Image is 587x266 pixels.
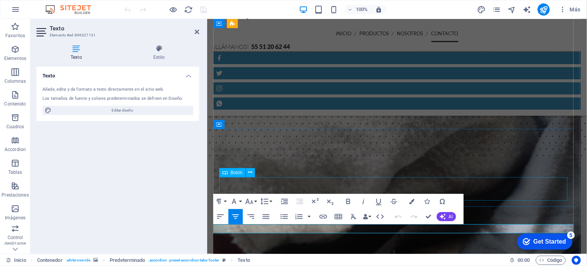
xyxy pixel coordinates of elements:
[36,45,119,61] h4: Texto
[518,256,530,265] span: 00 00
[277,194,292,209] button: Increase Indent
[37,256,63,265] span: Haz clic para seleccionar y doble clic para editar
[228,209,243,224] button: Align Center
[437,212,456,221] button: AI
[522,5,532,14] button: text_generator
[5,215,25,221] p: Imágenes
[259,194,273,209] button: Line Height
[346,209,361,224] button: Clear Formatting
[231,170,242,175] span: Botón
[492,5,501,14] button: pages
[2,192,28,198] p: Prestaciones
[559,6,581,13] span: Más
[420,194,434,209] button: Icons
[66,256,90,265] span: . white-overide
[213,194,228,209] button: Paragraph Format
[148,256,220,265] span: . accordion .preset-accordion-tabs-footer
[42,106,193,115] button: Editar diseño
[50,32,184,39] h3: Elemento #ed-896327131
[536,256,566,265] button: Código
[345,5,371,14] button: 100%
[184,5,193,14] i: Volver a cargar página
[222,258,226,262] i: Este elemento es un preajuste personalizable
[308,194,322,209] button: Superscript
[387,194,401,209] button: Strikethrough
[119,45,199,61] h4: Estilo
[523,257,524,263] span: :
[5,78,26,84] p: Columnas
[42,87,193,93] div: Añade, edita y da formato a texto directamente en el sitio web.
[42,96,193,102] div: Los tamaños de fuente y colores predeterminados se definen en Diseño.
[406,209,421,224] button: Redo (Ctrl+Shift+Z)
[110,256,145,265] span: Haz clic para seleccionar y doble clic para editar
[44,24,83,31] span: 55 51 20 62 44
[356,194,371,209] button: Italic (Ctrl+I)
[323,194,337,209] button: Subscript
[493,5,501,14] i: Páginas (Ctrl+Alt+S)
[373,209,387,224] button: HTML
[341,194,356,209] button: Bold (Ctrl+B)
[93,258,98,262] i: Este elemento contiene un fondo
[244,209,258,224] button: Align Right
[391,209,406,224] button: Undo (Ctrl+Z)
[4,101,26,107] p: Contenido
[477,5,486,14] i: Diseño (Ctrl+Alt+Y)
[4,55,26,61] p: Elementos
[259,209,273,224] button: Align Justify
[523,5,532,14] i: AI Writer
[306,209,312,224] button: Ordered List
[539,256,562,265] span: Código
[8,169,22,175] p: Tablas
[508,5,516,14] i: Navegador
[184,5,193,14] button: reload
[244,194,258,209] button: Font Size
[6,4,61,20] div: Get Started 5 items remaining, 0% complete
[6,256,26,265] a: Haz clic para cancelar la selección y doble clic para abrir páginas
[293,194,307,209] button: Decrease Indent
[213,209,228,224] button: Align Left
[44,5,101,14] img: Editor Logo
[405,194,419,209] button: Colors
[292,209,306,224] button: Ordered List
[22,8,55,15] div: Get Started
[54,106,191,115] span: Editar diseño
[422,209,436,224] button: Confirm (Ctrl+⏎)
[538,3,550,16] button: publish
[507,5,516,14] button: navigator
[36,67,199,80] h4: Texto
[50,25,199,32] h2: Texto
[238,256,250,265] span: Haz clic para seleccionar y doble clic para editar
[540,5,548,14] i: Publicar
[356,5,368,14] h6: 100%
[435,194,450,209] button: Special Characters
[449,214,453,219] span: AI
[228,194,243,209] button: Font Family
[331,209,346,224] button: Insert Table
[37,256,250,265] nav: breadcrumb
[5,33,25,39] p: Favoritos
[572,256,581,265] button: Usercentrics
[510,256,530,265] h6: Tiempo de la sesión
[5,146,26,153] p: Accordion
[6,124,24,130] p: Cuadros
[556,3,584,16] button: Más
[277,209,291,224] button: Unordered List
[362,209,372,224] button: Data Bindings
[316,209,330,224] button: Insert Link
[371,194,386,209] button: Underline (Ctrl+U)
[56,2,64,9] div: 5
[477,5,486,14] button: design
[376,6,382,13] i: Al redimensionar, ajustar el nivel de zoom automáticamente para ajustarse al dispositivo elegido.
